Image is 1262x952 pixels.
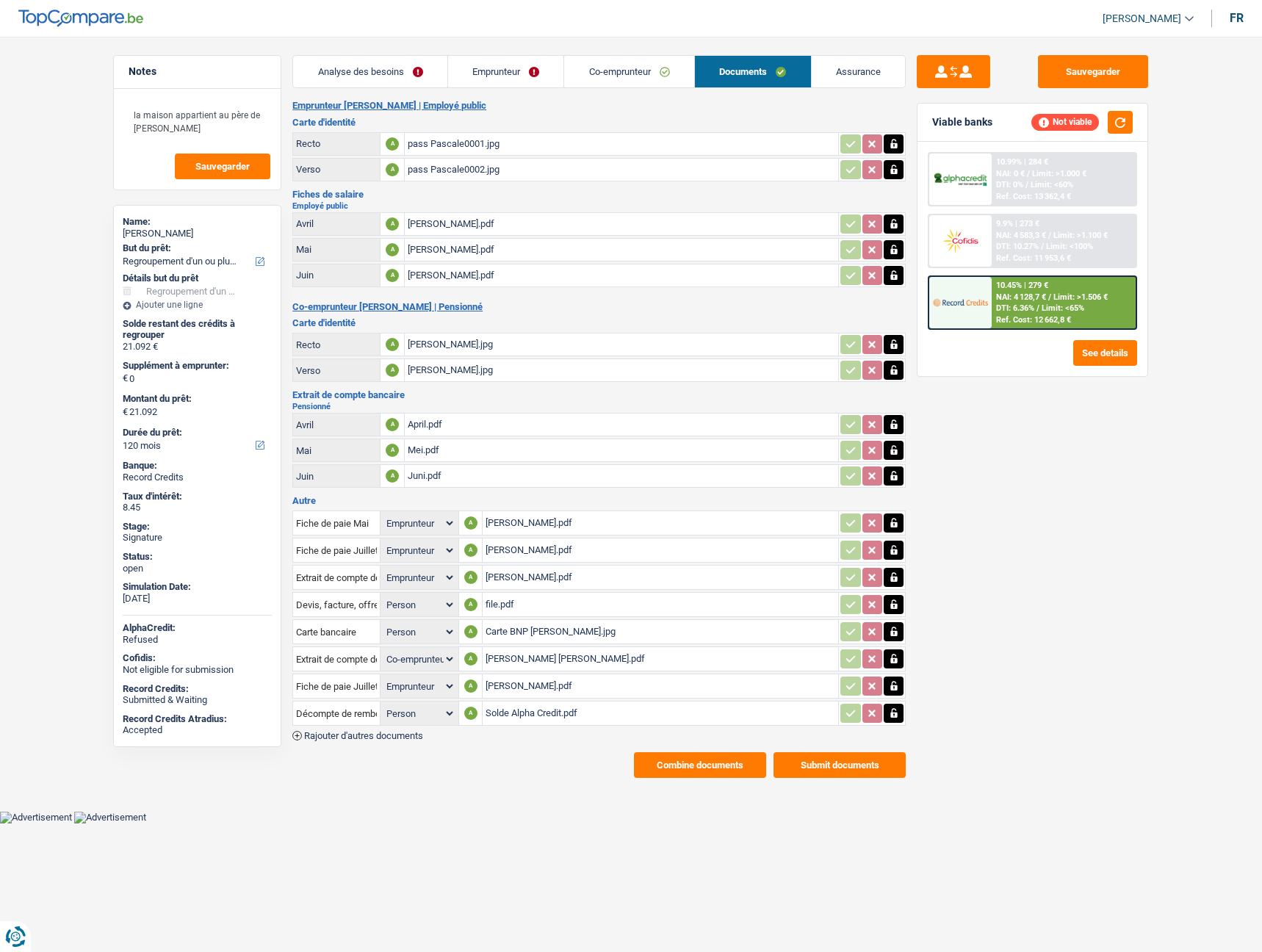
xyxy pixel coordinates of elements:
img: AlphaCredit [933,171,987,188]
div: Record Credits [123,472,272,483]
div: Signature [123,532,272,544]
div: Stage: [123,521,272,533]
div: Ref. Cost: 12 662,8 € [996,315,1071,325]
a: [PERSON_NAME] [1091,7,1194,31]
span: / [1025,180,1028,190]
span: DTI: 6.36% [996,303,1034,313]
button: Submit documents [774,752,906,778]
div: Solde restant des crédits à regrouper [123,318,272,341]
div: Accepted [123,724,272,736]
div: A [386,418,399,431]
label: But du prêt: [123,242,269,254]
div: A [386,217,399,231]
div: Verso [296,365,377,376]
div: Détails but du prêt [123,273,272,284]
div: A [386,137,399,151]
div: A [464,652,477,666]
span: Rajouter d'autres documents [304,731,423,740]
div: [DATE] [123,593,272,605]
button: Combine documents [634,752,766,778]
h3: Autre [292,496,906,505]
span: Limit: <65% [1042,303,1084,313]
span: DTI: 10.27% [996,242,1039,251]
div: A [386,444,399,457]
button: See details [1073,340,1137,366]
div: Juin [296,270,377,281]
div: A [386,469,399,483]
div: 21.092 € [123,341,272,353]
h3: Carte d'identité [292,318,906,328]
div: Cofidis: [123,652,272,664]
div: AlphaCredit: [123,622,272,634]
span: / [1048,292,1051,302]
div: A [464,598,477,611]
span: Limit: <100% [1046,242,1093,251]
div: [PERSON_NAME].jpg [408,333,835,356]
span: [PERSON_NAME] [1103,12,1181,25]
div: 8.45 [123,502,272,513]
div: [PERSON_NAME].pdf [486,539,835,561]
a: Co-emprunteur [564,56,694,87]
a: Documents [695,56,811,87]
div: Name: [123,216,272,228]
div: Juin [296,471,377,482]
span: / [1041,242,1044,251]
div: open [123,563,272,574]
h5: Notes [129,65,266,78]
div: Simulation Date: [123,581,272,593]
label: Supplément à emprunter: [123,360,269,372]
img: TopCompare Logo [18,10,143,27]
span: € [123,406,128,418]
div: Recto [296,339,377,350]
div: [PERSON_NAME] [PERSON_NAME].pdf [486,648,835,670]
div: [PERSON_NAME].jpg [408,359,835,381]
div: Recto [296,138,377,149]
div: Ajouter une ligne [123,300,272,310]
h3: Carte d'identité [292,118,906,127]
div: A [386,338,399,351]
span: NAI: 4 583,3 € [996,231,1046,240]
div: pass Pascale0002.jpg [408,159,835,181]
div: [PERSON_NAME] [123,228,272,239]
div: [PERSON_NAME].pdf [486,512,835,534]
div: Solde Alpha Credit.pdf [486,702,835,724]
div: [PERSON_NAME].pdf [486,675,835,697]
img: Advertisement [74,812,146,823]
div: Avril [296,218,377,229]
div: [PERSON_NAME].pdf [408,264,835,286]
img: Record Credits [933,289,987,316]
div: Avril [296,419,377,430]
div: [PERSON_NAME].pdf [486,566,835,588]
img: Cofidis [933,227,987,254]
h3: Fiches de salaire [292,190,906,199]
button: Sauvegarder [175,154,270,179]
div: April.pdf [408,414,835,436]
a: Assurance [812,56,906,87]
div: 10.45% | 279 € [996,281,1048,290]
h2: Emprunteur [PERSON_NAME] | Employé public [292,100,906,112]
div: 10.99% | 284 € [996,157,1048,167]
h2: Co-emprunteur [PERSON_NAME] | Pensionné [292,301,906,313]
span: / [1036,303,1039,313]
span: Limit: <60% [1031,180,1073,190]
div: Viable banks [932,116,992,129]
h3: Extrait de compte bancaire [292,390,906,400]
div: A [386,269,399,282]
div: Taux d'intérêt: [123,491,272,502]
div: [PERSON_NAME].pdf [408,239,835,261]
div: A [386,364,399,377]
span: Limit: >1.100 € [1053,231,1108,240]
div: A [386,163,399,176]
div: Record Credits: [123,683,272,695]
div: Verso [296,164,377,175]
label: Montant du prêt: [123,393,269,405]
div: [PERSON_NAME].pdf [408,213,835,235]
div: pass Pascale0001.jpg [408,133,835,155]
button: Rajouter d'autres documents [292,731,423,740]
label: Durée du prêt: [123,427,269,439]
h2: Pensionné [292,403,906,411]
h2: Employé public [292,202,906,210]
button: Sauvegarder [1038,55,1148,88]
div: file.pdf [486,594,835,616]
span: / [1048,231,1051,240]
